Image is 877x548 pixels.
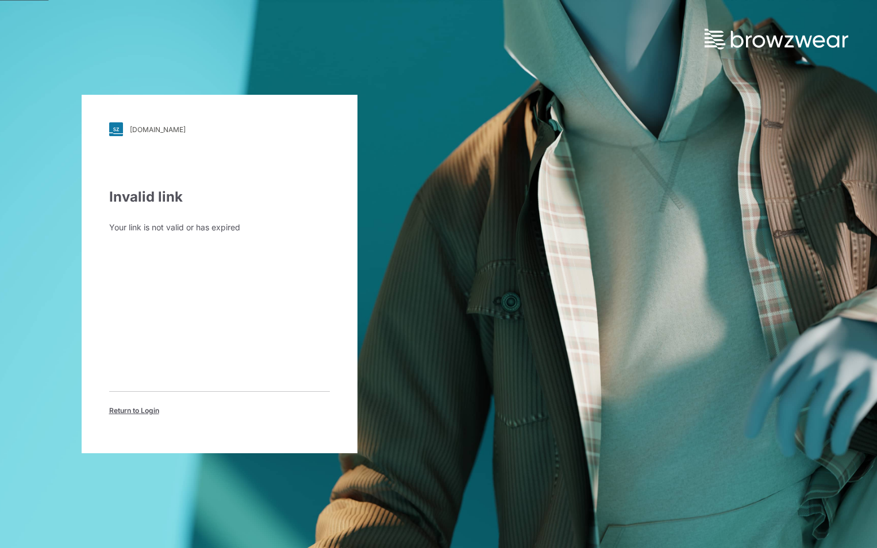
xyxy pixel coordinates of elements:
[109,122,330,136] a: [DOMAIN_NAME]
[109,406,159,416] span: Return to Login
[130,125,186,134] div: [DOMAIN_NAME]
[109,221,330,233] div: Your link is not valid or has expired
[109,187,330,207] div: Invalid link
[109,122,123,136] img: svg+xml;base64,PHN2ZyB3aWR0aD0iMjgiIGhlaWdodD0iMjgiIHZpZXdCb3g9IjAgMCAyOCAyOCIgZmlsbD0ibm9uZSIgeG...
[705,29,848,49] img: browzwear-logo.73288ffb.svg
